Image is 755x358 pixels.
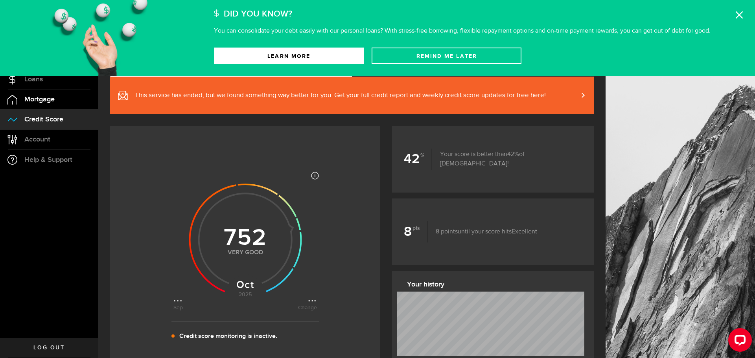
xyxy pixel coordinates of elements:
p: Credit score monitoring is inactive. [179,332,277,341]
span: Log out [33,345,64,351]
button: Remind Me later [372,48,521,64]
span: This service has ended, but we found something way better for you. Get your full credit report an... [135,91,546,100]
span: 42 [507,151,519,158]
p: You can consolidate your debt easily with our personal loans? With stress-free borrowing, flexibl... [214,28,711,34]
b: 8 [404,221,428,242]
span: Mortgage [24,96,55,103]
a: This service has ended, but we found something way better for you. Get your full credit report an... [110,77,594,114]
h3: Your history [407,278,584,291]
span: Credit Score [24,116,63,123]
b: 42 [404,149,432,170]
span: Excellent [512,229,537,235]
p: until your score hits [428,227,537,237]
iframe: LiveChat chat widget [722,325,755,358]
h2: Did You Know? [224,6,292,22]
span: 8 points [436,229,458,235]
span: Loans [24,76,43,83]
a: Learn More [214,48,364,64]
span: Account [24,136,50,143]
p: Your score is better than of [DEMOGRAPHIC_DATA]! [432,150,582,169]
span: Help & Support [24,156,72,163]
